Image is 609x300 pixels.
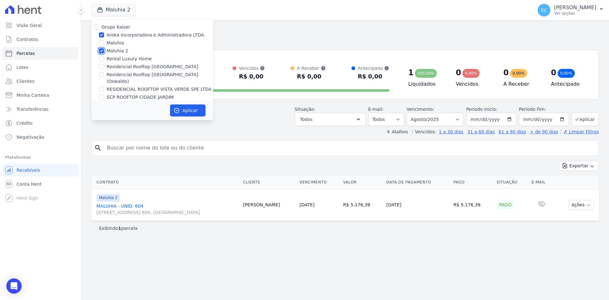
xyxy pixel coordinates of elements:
th: E-mail [529,176,555,189]
label: Maluhia 2 [107,48,128,54]
label: Vencidos: [412,129,436,134]
div: 0,00% [558,69,575,78]
span: Parcelas [16,50,35,57]
div: 0,00% [462,69,480,78]
p: Exibindo parcela [99,225,138,231]
span: Maluhia 2 [96,194,120,202]
th: Contrato [91,176,240,189]
h4: Antecipado [551,80,588,88]
a: 1 a 30 dias [439,129,463,134]
div: Vencidos [239,65,265,71]
i: search [94,144,102,152]
span: Lotes [16,64,29,70]
b: 1 [118,226,121,231]
span: Clientes [16,78,34,84]
button: Ações [568,200,594,210]
span: Todos [300,116,312,123]
label: Período Fim: [519,106,569,113]
th: Valor [341,176,384,189]
a: Crédito [3,117,78,130]
label: Maluhia [107,40,124,46]
span: Recebíveis [16,167,40,173]
div: A Receber [297,65,326,71]
p: Ver opções [554,11,596,16]
a: Visão Geral [3,19,78,32]
div: 1 [408,68,414,78]
h4: A Receber [503,80,541,88]
span: Negativação [16,134,44,140]
span: Transferências [16,106,49,112]
input: Buscar por nome do lote ou do cliente [103,142,596,154]
button: Maluhia 2 [91,4,136,16]
div: 0 [456,68,461,78]
div: R$ 0,00 [297,71,326,82]
a: 31 a 60 dias [467,129,494,134]
td: [DATE] [384,189,451,221]
label: Vencimento: [407,107,434,112]
div: Plataformas [5,154,76,161]
span: [STREET_ADDRESS] 604, [GEOGRAPHIC_DATA] [96,209,238,216]
h4: Vencidos [456,80,493,88]
label: ↯ Atalhos [386,129,408,134]
label: Aroka Incorporadora e Administradora LTDA. [107,32,205,38]
th: Pago [451,176,494,189]
span: Crédito [16,120,33,126]
div: R$ 0,00 [239,71,265,82]
a: Transferências [3,103,78,116]
div: 0 [503,68,509,78]
th: Vencimento [297,176,341,189]
div: 0,00% [510,69,527,78]
a: + de 90 dias [530,129,558,134]
div: Open Intercom Messenger [6,278,22,294]
h4: Liquidados [408,80,446,88]
td: [PERSON_NAME] [240,189,297,221]
p: [PERSON_NAME] [554,4,596,11]
a: Recebíveis [3,164,78,177]
td: R$ 5.176,39 [341,189,384,221]
label: Rental Luxury Home [107,56,152,62]
div: 0 [551,68,556,78]
button: Aplicar [170,104,206,117]
th: Situação [494,176,529,189]
a: Negativação [3,131,78,143]
div: 100,00% [415,69,437,78]
label: Período Inicío: [466,107,497,112]
label: Grupo Kaiser [101,24,130,30]
th: Cliente [240,176,297,189]
a: ✗ Limpar Filtros [561,129,599,134]
a: Clientes [3,75,78,88]
a: Conta Hent [3,178,78,190]
span: EC [541,8,547,12]
label: RESIDENCIAL ROOFTOP VISTA VERDE SPE LTDA [107,86,212,93]
a: Lotes [3,61,78,74]
button: EC [PERSON_NAME] Ver opções [533,1,609,19]
a: MALUHIA - UNID. 604[STREET_ADDRESS] 604, [GEOGRAPHIC_DATA] [96,203,238,216]
label: Residencial Rooftop [GEOGRAPHIC_DATA] (Oswaldo) [107,71,213,85]
span: Contratos [16,36,38,43]
div: Antecipado [358,65,389,71]
a: Parcelas [3,47,78,60]
div: R$ 0,00 [358,71,389,82]
label: Residencial Rooftop [GEOGRAPHIC_DATA] [107,63,198,70]
button: Aplicar [572,112,599,126]
a: 61 a 90 dias [499,129,526,134]
span: Conta Hent [16,181,42,187]
label: SCP ROOFTOP CIDADE JARDIM [107,94,174,101]
td: R$ 5.176,39 [451,189,494,221]
a: Contratos [3,33,78,46]
div: Pago [497,200,514,209]
h2: Parcelas [91,25,599,37]
th: Data de Pagamento [384,176,451,189]
a: [DATE] [299,202,314,207]
span: Visão Geral [16,22,42,29]
label: E-mail: [368,107,384,112]
button: Todos [295,113,366,126]
span: Minha Carteira [16,92,49,98]
label: Situação: [295,107,315,112]
a: Minha Carteira [3,89,78,102]
button: Exportar [559,161,599,171]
